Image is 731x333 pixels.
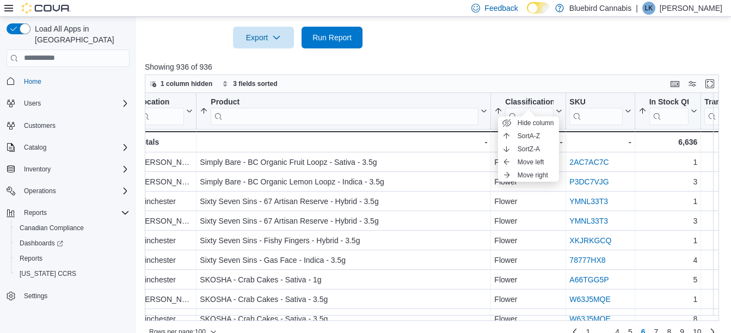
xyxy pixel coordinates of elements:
div: Flower [494,293,562,306]
span: Sort A-Z [518,132,540,140]
a: XKJRKGCQ [569,236,611,245]
button: 3 fields sorted [218,77,281,90]
div: Winchester [138,234,193,247]
button: Reports [20,206,51,219]
div: 3 [638,175,698,188]
a: W63J5MQE [569,295,610,304]
div: SKU [569,97,622,107]
a: Home [20,75,46,88]
div: Winchester [138,312,193,325]
span: Inventory [20,163,130,176]
div: Flower [494,312,562,325]
button: Move left [498,156,559,169]
button: Classification [494,97,562,125]
div: Luma Khoury [642,2,655,15]
div: SKOSHA - Crab Cakes - Sativa - 1g [200,273,487,286]
span: Reports [20,254,42,263]
p: Showing 936 of 936 [145,61,724,72]
div: SKOSHA - Crab Cakes - Sativa - 3.5g [200,312,487,325]
button: Customers [2,118,134,133]
button: Home [2,73,134,89]
div: Winchester [138,195,193,208]
button: Canadian Compliance [11,220,134,236]
span: Reports [15,252,130,265]
div: [PERSON_NAME] [138,214,193,227]
button: SortA-Z [498,129,559,143]
img: Cova [22,3,71,14]
span: Washington CCRS [15,267,130,280]
span: Move left [518,158,544,166]
div: - [200,135,487,149]
div: 1 [638,293,698,306]
div: 3 [638,214,698,227]
span: Users [20,97,130,110]
p: [PERSON_NAME] [660,2,722,15]
span: Users [24,99,41,108]
div: Winchester [138,273,193,286]
div: Sixty Seven Sins - 67 Artisan Reserve - Hybrid - 3.5g [200,195,487,208]
span: Hide column [518,119,554,127]
a: P3DC7VJG [569,177,609,186]
button: Product [200,97,487,125]
input: Dark Mode [527,2,550,14]
div: Flower [494,195,562,208]
div: Flower [494,234,562,247]
span: Reports [20,206,130,219]
span: Run Report [312,32,352,43]
div: 1 [638,156,698,169]
div: Simply Bare - BC Organic Fruit Loopz - Sativa - 3.5g [200,156,487,169]
button: SortZ-A [498,143,559,156]
div: 1 [638,234,698,247]
span: Operations [20,184,130,198]
a: Settings [20,289,52,303]
span: Inventory [24,165,51,174]
button: Display options [686,77,699,90]
span: LK [645,2,653,15]
span: Feedback [484,3,518,14]
div: Flower [494,254,562,267]
a: A66TGG5P [569,275,609,284]
div: [PERSON_NAME] [138,175,193,188]
button: Keyboard shortcuts [668,77,681,90]
button: Reports [2,205,134,220]
a: [US_STATE] CCRS [15,267,81,280]
span: 3 fields sorted [233,79,277,88]
div: Sixty Seven Sins - Fishy Fingers - Hybrid - 3.5g [200,234,487,247]
p: | [636,2,638,15]
button: Hide column [498,116,559,129]
a: Canadian Compliance [15,221,88,235]
a: 2AC7AC7C [569,158,609,166]
span: Catalog [24,143,46,152]
div: Flower [494,214,562,227]
div: Sixty Seven Sins - 67 Artisan Reserve - Hybrid - 3.5g [200,214,487,227]
div: 1 [638,195,698,208]
div: In Stock Qty [649,97,689,125]
span: Load All Apps in [GEOGRAPHIC_DATA] [30,23,130,45]
a: Dashboards [11,236,134,251]
div: - [494,135,562,149]
a: W63J5MQE [569,314,610,323]
div: - [569,135,631,149]
div: 8 [638,312,698,325]
span: Export [239,27,287,48]
span: Catalog [20,141,130,154]
a: Customers [20,119,60,132]
button: Location [138,97,193,125]
button: 1 column hidden [145,77,217,90]
span: Operations [24,187,56,195]
span: Customers [20,119,130,132]
button: [US_STATE] CCRS [11,266,134,281]
div: Location [138,97,184,125]
div: Sixty Seven Sins - Gas Face - Indica - 3.5g [200,254,487,267]
button: Enter fullscreen [703,77,716,90]
a: YMNL33T3 [569,217,608,225]
button: SKU [569,97,631,125]
button: Users [2,96,134,111]
div: Product [211,97,478,107]
div: In Stock Qty [649,97,689,107]
button: Inventory [20,163,55,176]
div: Flower [494,156,562,169]
button: Move right [498,169,559,182]
div: SKU URL [569,97,622,125]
